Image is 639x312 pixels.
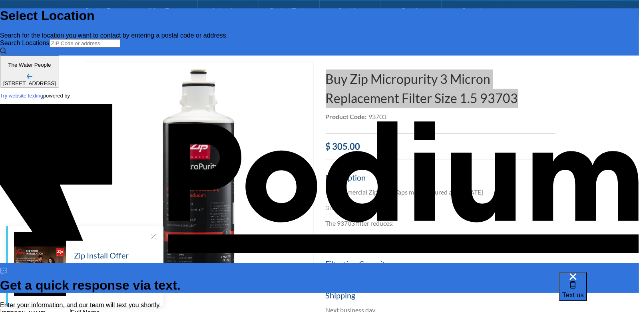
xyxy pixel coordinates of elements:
[43,93,70,99] span: powered by
[50,39,120,48] input: ZIP Code or address
[559,272,639,312] iframe: podium webchat widget bubble
[3,62,56,68] p: The Water People
[3,80,56,86] div: [STREET_ADDRESS]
